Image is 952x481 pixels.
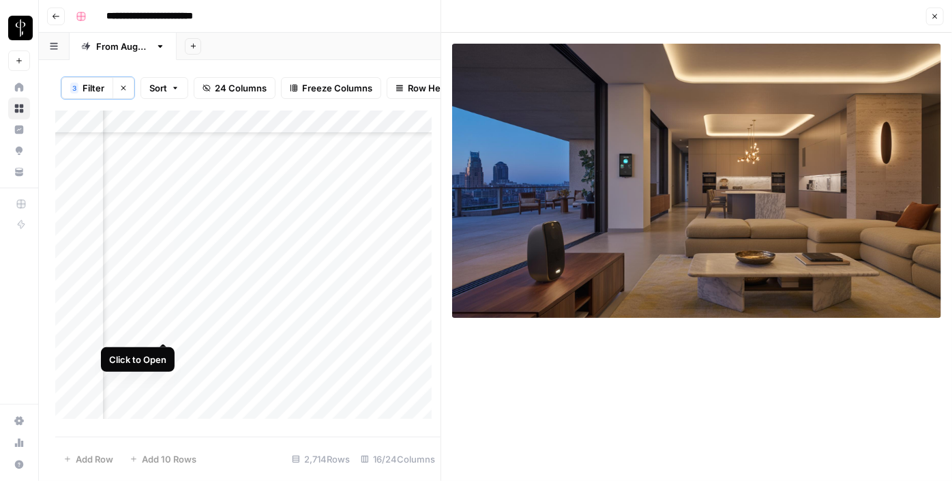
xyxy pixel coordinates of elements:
[8,98,30,119] a: Browse
[149,81,167,95] span: Sort
[452,44,941,318] img: Row/Cell
[109,353,166,366] div: Click to Open
[387,77,466,99] button: Row Height
[140,77,188,99] button: Sort
[8,161,30,183] a: Your Data
[408,81,457,95] span: Row Height
[72,83,76,93] span: 3
[55,448,121,470] button: Add Row
[8,410,30,432] a: Settings
[8,140,30,162] a: Opportunities
[121,448,205,470] button: Add 10 Rows
[8,432,30,454] a: Usage
[8,16,33,40] img: LP Production Workloads Logo
[142,452,196,466] span: Add 10 Rows
[194,77,276,99] button: 24 Columns
[96,40,150,53] div: From [DATE]
[286,448,355,470] div: 2,714 Rows
[8,11,30,45] button: Workspace: LP Production Workloads
[8,76,30,98] a: Home
[8,454,30,476] button: Help + Support
[355,448,441,470] div: 16/24 Columns
[8,119,30,141] a: Insights
[215,81,267,95] span: 24 Columns
[302,81,372,95] span: Freeze Columns
[76,452,113,466] span: Add Row
[70,33,177,60] a: From [DATE]
[281,77,381,99] button: Freeze Columns
[70,83,78,93] div: 3
[61,77,113,99] button: 3Filter
[83,81,104,95] span: Filter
